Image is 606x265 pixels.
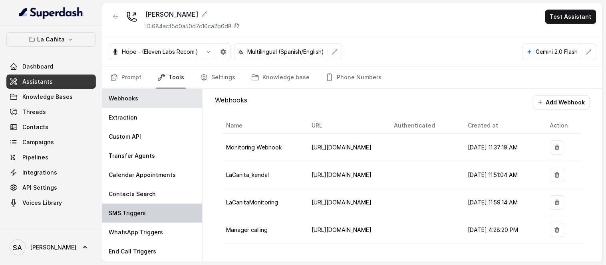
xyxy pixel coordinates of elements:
span: Dashboard [22,63,53,71]
span: LaCanitaMonitoring [227,199,278,206]
a: Voices Library [6,196,96,210]
th: URL [305,118,387,134]
a: [PERSON_NAME] [6,236,96,259]
p: End Call Triggers [109,247,156,255]
button: La Cañita [6,32,96,47]
p: ID: 684acf5d0a50d7c10ca2b6d8 [145,22,232,30]
p: La Cañita [38,35,65,44]
span: Voices Library [22,199,62,207]
a: Knowledge Bases [6,90,96,104]
text: SA [13,243,22,252]
p: Webhooks [109,94,138,102]
a: Assistants [6,75,96,89]
span: [DATE] 11:51:04 AM [468,171,518,178]
span: Campaigns [22,138,54,146]
a: Tools [156,67,186,88]
p: Transfer Agents [109,152,155,160]
button: Add Webhook [533,95,590,110]
p: Hope - (Eleven Labs Recom.) [122,48,198,56]
p: Contacts Search [109,190,156,198]
p: Gemini 2.0 Flash [536,48,578,56]
nav: Tabs [109,67,596,88]
span: [PERSON_NAME] [30,243,76,251]
a: Settings [199,67,237,88]
img: light.svg [19,6,83,19]
button: Test Assistant [545,10,596,24]
span: LaCanita_kendal [227,171,269,178]
a: Dashboard [6,59,96,74]
div: [PERSON_NAME] [145,10,240,19]
span: Manager calling [227,226,268,233]
th: Authenticated [387,118,461,134]
p: SMS Triggers [109,209,146,217]
th: Created at [461,118,544,134]
span: Contacts [22,123,48,131]
span: Knowledge Bases [22,93,73,101]
p: Multilingual (Spanish/English) [247,48,324,56]
a: Phone Numbers [324,67,383,88]
span: Integrations [22,169,57,177]
span: [DATE] 4:28:20 PM [468,226,518,233]
p: Extraction [109,114,137,122]
span: [DATE] 11:37:19 AM [468,144,518,151]
a: Knowledge base [250,67,311,88]
p: Webhooks [215,95,248,110]
a: API Settings [6,181,96,195]
span: [URL][DOMAIN_NAME] [312,199,372,206]
span: [URL][DOMAIN_NAME] [312,171,372,178]
p: Custom API [109,133,141,141]
span: [URL][DOMAIN_NAME] [312,144,372,151]
span: API Settings [22,184,57,192]
p: Calendar Appointments [109,171,176,179]
a: Campaigns [6,135,96,149]
span: [DATE] 11:59:14 AM [468,199,518,206]
th: Name [223,118,306,134]
p: WhatsApp Triggers [109,228,163,236]
th: Action [544,118,582,134]
a: Threads [6,105,96,119]
span: [URL][DOMAIN_NAME] [312,226,372,233]
svg: google logo [527,49,533,55]
a: Contacts [6,120,96,134]
span: Assistants [22,78,53,86]
span: Monitoring Webhook [227,144,282,151]
a: Integrations [6,165,96,180]
span: Pipelines [22,153,48,161]
span: Threads [22,108,46,116]
a: Prompt [109,67,143,88]
a: Pipelines [6,150,96,165]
